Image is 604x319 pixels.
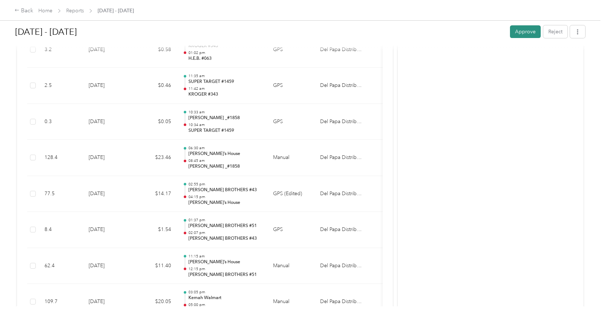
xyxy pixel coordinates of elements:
[188,74,261,79] p: 11:35 am
[314,248,369,284] td: Del Papa Distributing
[188,230,261,235] p: 02:07 pm
[83,212,133,248] td: [DATE]
[188,290,261,295] p: 03:05 pm
[39,68,83,104] td: 2.5
[38,8,52,14] a: Home
[510,25,541,38] button: Approve
[188,122,261,127] p: 10:34 am
[39,104,83,140] td: 0.3
[188,86,261,91] p: 11:42 am
[133,140,177,176] td: $23.46
[83,140,133,176] td: [DATE]
[188,259,261,265] p: [PERSON_NAME]’s House
[267,176,314,212] td: GPS (Edited)
[267,248,314,284] td: Manual
[314,176,369,212] td: Del Papa Distributing
[314,212,369,248] td: Del Papa Distributing
[188,158,261,163] p: 08:45 am
[133,104,177,140] td: $0.05
[188,266,261,272] p: 12:15 pm
[188,91,261,98] p: KROGER #343
[314,68,369,104] td: Del Papa Distributing
[188,182,261,187] p: 02:55 pm
[188,146,261,151] p: 06:30 am
[133,248,177,284] td: $11.40
[188,272,261,278] p: [PERSON_NAME] BROTHERS #51
[188,55,261,62] p: H.E.B. #063
[188,223,261,229] p: [PERSON_NAME] BROTHERS #51
[188,127,261,134] p: SUPER TARGET #1459
[188,110,261,115] p: 10:33 am
[188,50,261,55] p: 01:02 pm
[267,140,314,176] td: Manual
[83,176,133,212] td: [DATE]
[188,235,261,242] p: [PERSON_NAME] BROTHERS #43
[188,200,261,206] p: [PERSON_NAME]’s House
[39,248,83,284] td: 62.4
[39,212,83,248] td: 8.4
[188,187,261,193] p: [PERSON_NAME] BROTHERS #43
[66,8,84,14] a: Reports
[188,302,261,307] p: 05:00 pm
[188,79,261,85] p: SUPER TARGET #1459
[39,140,83,176] td: 128.4
[39,176,83,212] td: 77.5
[188,194,261,200] p: 04:15 pm
[188,115,261,121] p: [PERSON_NAME] _#1858
[83,104,133,140] td: [DATE]
[133,176,177,212] td: $14.17
[83,68,133,104] td: [DATE]
[188,218,261,223] p: 01:37 pm
[188,254,261,259] p: 11:15 am
[543,25,567,38] button: Reject
[267,212,314,248] td: GPS
[267,104,314,140] td: GPS
[14,7,33,15] div: Back
[188,163,261,170] p: [PERSON_NAME] _#1858
[188,151,261,157] p: [PERSON_NAME]’s House
[98,7,134,14] span: [DATE] - [DATE]
[133,68,177,104] td: $0.46
[15,23,505,41] h1: Sep 1 - 30, 2025
[314,104,369,140] td: Del Papa Distributing
[267,68,314,104] td: GPS
[133,212,177,248] td: $1.54
[83,248,133,284] td: [DATE]
[188,295,261,301] p: Kemah Walmart
[314,140,369,176] td: Del Papa Distributing
[563,278,604,319] iframe: Everlance-gr Chat Button Frame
